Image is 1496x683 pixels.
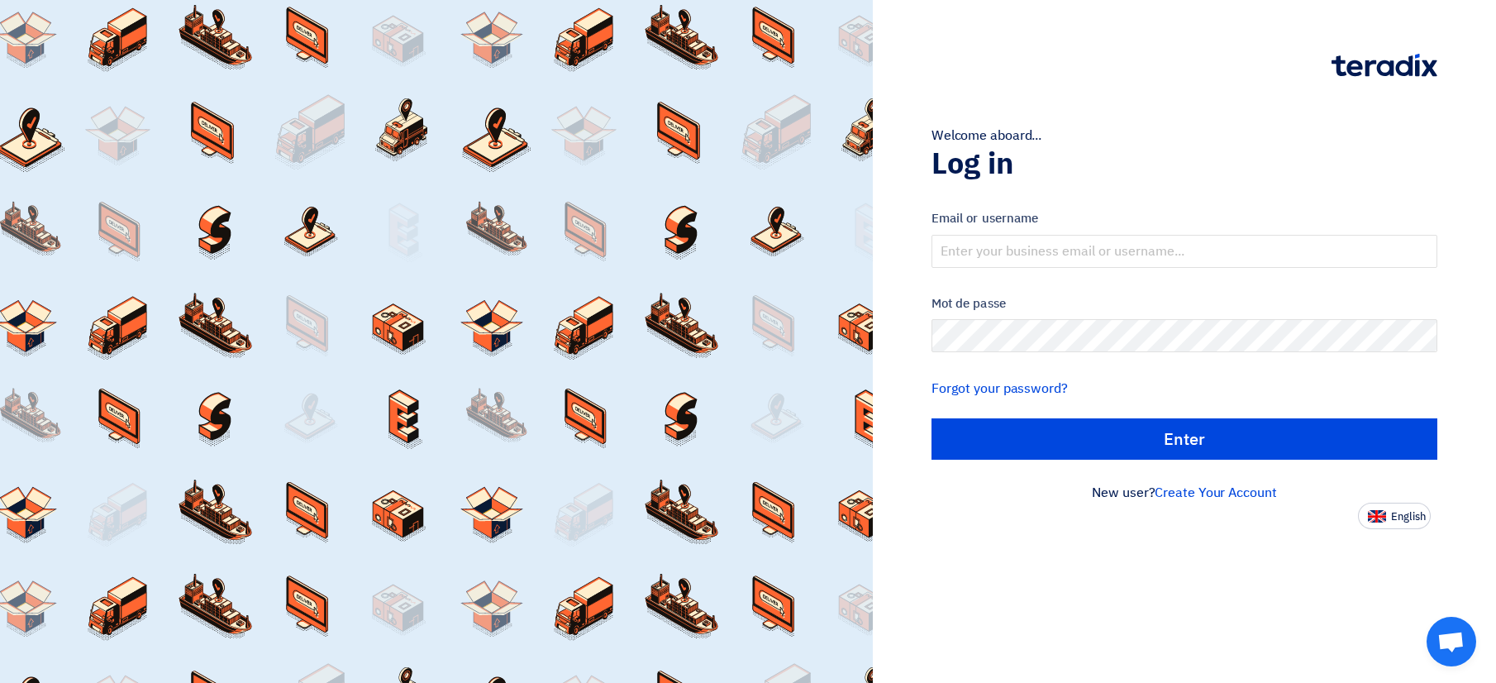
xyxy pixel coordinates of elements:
[931,294,1437,313] label: Mot de passe
[931,126,1437,146] div: Welcome aboard...
[931,209,1437,228] label: Email or username
[1092,483,1276,503] font: New user?
[931,379,1068,399] a: Forgot your password?
[931,418,1437,460] input: Enter
[1427,617,1476,666] div: Open chat
[1332,54,1437,77] img: Teradix logo
[1358,503,1431,529] button: English
[931,235,1437,268] input: Enter your business email or username...
[1155,483,1276,503] a: Create Your Account
[1391,511,1426,523] span: English
[1368,510,1386,523] img: en-US.png
[931,146,1437,182] h1: Log in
